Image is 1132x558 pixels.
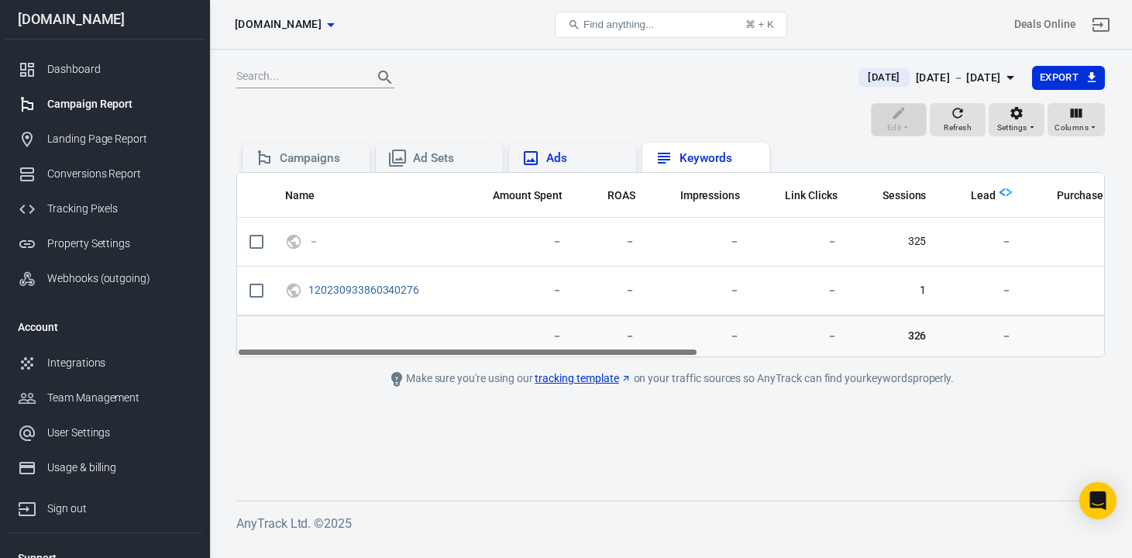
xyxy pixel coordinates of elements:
[1057,381,1118,396] span: －
[997,121,1027,135] span: Settings
[285,428,302,446] svg: UTM & Web Traffic
[968,478,1032,494] span: 22
[583,19,654,30] span: Find anything...
[1032,66,1105,90] button: Export
[285,188,315,204] span: Name
[599,186,669,205] span: The estimated total amount of money you've spent on your campaign, ad set or ad during its schedule.
[47,270,191,287] div: Webhooks (outgoing)
[5,485,204,526] a: Sign out
[786,188,846,204] span: Impressions
[308,381,335,394] a: direct
[5,415,204,450] a: User Settings
[693,381,741,396] span: －
[237,173,1104,537] div: scrollable content
[891,188,944,204] span: Link Clicks
[1048,103,1105,137] button: Columns
[871,429,944,445] span: －
[5,226,204,261] a: Property Settings
[47,501,191,517] div: Sign out
[47,201,191,217] div: Tracking Pixels
[308,431,518,442] span: com.google.android.googlequicksearchbox
[579,429,669,445] span: －
[546,150,624,167] div: Ads
[930,103,986,137] button: Refresh
[285,477,302,495] svg: Email
[5,450,204,485] a: Usage & billing
[714,186,741,205] span: The total return on ad spend
[766,509,846,525] span: －
[308,333,392,344] span: social / facebook
[862,70,906,85] span: [DATE]
[745,19,774,30] div: ⌘ + K
[5,191,204,226] a: Tracking Pixels
[714,188,741,204] span: ROAS
[308,430,515,443] a: com.google.android.googlequicksearchbox
[579,283,669,298] span: －
[236,67,360,88] input: Search...
[579,478,669,494] span: －
[308,284,528,295] span: New Strain - 9/4 (clone) / email / Klaviyo
[1057,478,1118,494] span: －
[579,186,669,205] span: The estimated total amount of money you've spent on your campaign, ad set or ad during its schedule.
[1079,482,1117,519] div: Open Intercom Messenger
[1057,188,1102,204] span: Lead
[308,479,464,491] a: New Strain - 9/4 / email / Klaviyo
[579,234,669,250] span: －
[968,283,1032,298] span: 32
[579,332,669,347] span: －
[308,236,343,246] span: google
[285,379,302,398] svg: Direct
[47,355,191,371] div: Integrations
[5,157,204,191] a: Conversions Report
[280,150,357,167] div: Campaigns
[693,283,741,298] span: －
[579,381,669,396] span: －
[968,381,1032,396] span: 91
[308,284,547,296] a: New Strain - 9/4 (clone) / email / [PERSON_NAME]
[5,87,204,122] a: Campaign Report
[285,188,335,204] span: Name
[1057,283,1118,298] span: －
[308,235,341,247] a: google
[5,346,204,381] a: Integrations
[766,332,846,347] span: －
[47,131,191,147] div: Landing Page Report
[47,236,191,252] div: Property Settings
[366,59,404,96] button: Search
[1082,6,1120,43] a: Sign out
[968,234,1032,250] span: 73
[968,188,1032,204] span: Sessions
[47,460,191,476] div: Usage & billing
[871,332,944,347] span: －
[680,150,757,167] div: Keywords
[871,509,944,525] span: －
[871,186,944,205] span: The number of clicks on links within the ad that led to advertiser-specified destinations
[916,68,1001,88] div: [DATE] － [DATE]
[555,12,787,38] button: Find anything...⌘ + K
[989,103,1044,137] button: Settings
[846,65,1031,91] button: [DATE][DATE] － [DATE]
[693,429,741,445] span: －
[47,96,191,112] div: Campaign Report
[693,234,741,250] span: －
[871,234,944,250] span: －
[1057,234,1118,250] span: －
[766,381,846,396] span: －
[1057,429,1118,445] span: －
[693,186,741,205] span: The total return on ad spend
[1077,188,1102,204] span: Lead
[229,10,340,39] button: [DOMAIN_NAME]
[47,425,191,441] div: User Settings
[693,509,741,525] span: －
[5,12,204,26] div: [DOMAIN_NAME]
[988,188,1032,204] span: Sessions
[308,480,466,491] span: New Strain - 9/4 / email / Klaviyo
[871,381,944,396] span: －
[968,509,1032,525] span: 326
[308,332,390,345] a: social / facebook
[1057,332,1118,347] span: －
[47,390,191,406] div: Team Management
[693,332,741,347] span: －
[766,478,846,494] span: －
[1055,121,1089,135] span: Columns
